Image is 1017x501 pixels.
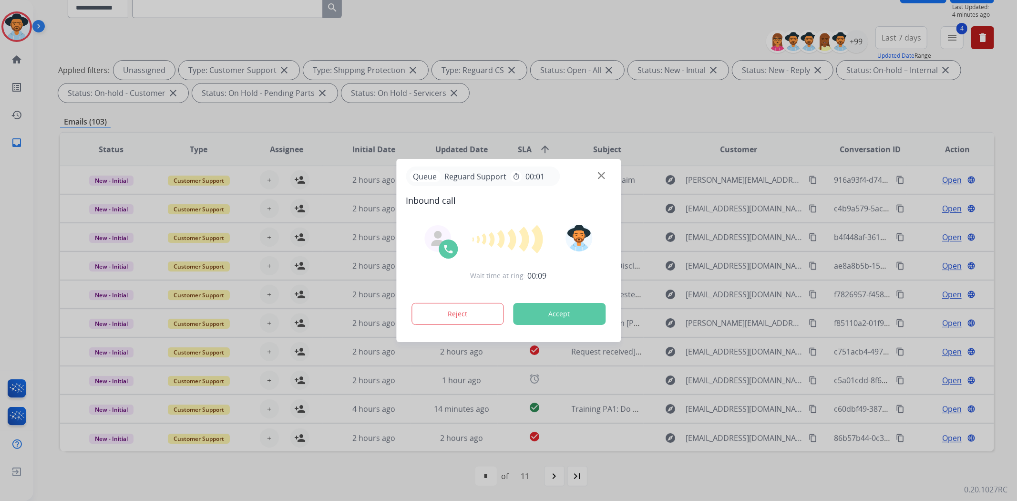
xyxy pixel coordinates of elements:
[598,172,605,179] img: close-button
[513,303,606,325] button: Accept
[411,303,504,325] button: Reject
[525,171,544,182] span: 00:01
[406,194,611,207] span: Inbound call
[566,225,593,251] img: avatar
[430,231,445,246] img: agent-avatar
[512,173,520,180] mat-icon: timer
[528,270,547,282] span: 00:09
[471,271,526,281] span: Wait time at ring:
[410,170,441,182] p: Queue
[442,243,454,255] img: call-icon
[441,171,510,182] span: Reguard Support
[964,484,1007,495] p: 0.20.1027RC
